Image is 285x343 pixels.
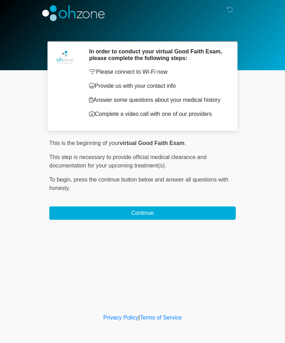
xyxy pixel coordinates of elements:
[120,140,184,146] strong: virtual Good Faith Exam
[138,315,140,321] a: |
[42,5,104,21] img: OhZone Clinics Logo
[89,96,225,104] p: Answer some questions about your medical history
[89,48,225,61] h2: In order to conduct your virtual Good Faith Exam, please complete the following steps:
[103,315,139,321] a: Privacy Policy
[49,177,228,191] span: press the continue button below and answer all questions with honesty.
[55,48,76,69] img: Agent Avatar
[89,82,225,90] p: Provide us with your contact info
[44,25,241,38] h1: ‎ ‎ ‎ ‎
[49,154,207,169] span: This step is necessary to provide official medical clearance and documentation for your upcoming ...
[184,140,186,146] span: .
[140,315,182,321] a: Terms of Service
[89,110,225,118] p: Complete a video call with one of our providers
[49,177,74,183] span: To begin,
[49,140,120,146] span: This is the beginning of your
[49,206,236,220] button: Continue
[89,68,225,76] p: Please connect to Wi-Fi now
